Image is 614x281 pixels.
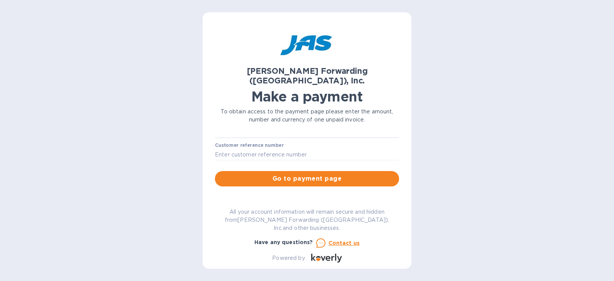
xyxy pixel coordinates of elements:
[247,66,368,85] b: [PERSON_NAME] Forwarding ([GEOGRAPHIC_DATA]), Inc.
[254,239,313,245] b: Have any questions?
[215,208,399,232] p: All your account information will remain secure and hidden from [PERSON_NAME] Forwarding ([GEOGRA...
[328,240,360,246] u: Contact us
[215,171,399,186] button: Go to payment page
[215,149,399,160] input: Enter customer reference number
[272,254,305,262] p: Powered by
[221,174,393,183] span: Go to payment page
[215,143,284,148] label: Customer reference number
[215,108,399,124] p: To obtain access to the payment page please enter the amount, number and currency of one unpaid i...
[215,88,399,105] h1: Make a payment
